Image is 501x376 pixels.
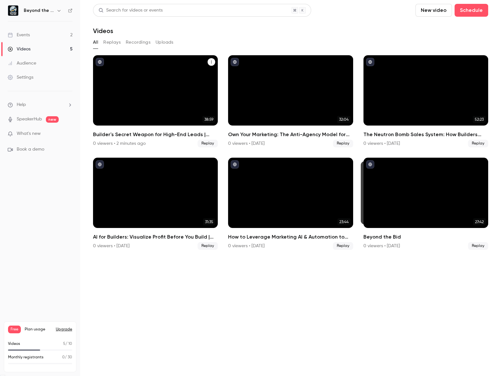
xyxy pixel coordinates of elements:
div: Videos [8,46,30,52]
button: published [231,58,239,66]
li: Beyond the Bid [363,158,488,250]
div: 0 viewers • [DATE] [363,140,400,147]
li: Own Your Marketing: The Anti-Agency Model for Builders w/ Sara Nay [228,55,353,147]
div: Settings [8,74,33,81]
button: Schedule [454,4,488,17]
div: 0 viewers • [DATE] [363,243,400,249]
span: Replay [333,140,353,147]
h2: AI for Builders: Visualize Profit Before You Build | [PERSON_NAME] [93,233,218,241]
button: published [96,160,104,169]
a: SpeakerHub [17,116,42,123]
li: help-dropdown-opener [8,101,72,108]
button: published [366,58,374,66]
span: 5 [63,342,65,346]
a: 31:35AI for Builders: Visualize Profit Before You Build | [PERSON_NAME]0 viewers • [DATE]Replay [93,158,218,250]
span: Plan usage [25,327,52,332]
a: 32:04Own Your Marketing: The Anti-Agency Model for Builders w/ [PERSON_NAME]0 viewers • [DATE]Replay [228,55,353,147]
button: Upgrade [56,327,72,332]
button: Recordings [126,37,150,48]
div: Search for videos or events [98,7,163,14]
button: All [93,37,98,48]
span: new [46,116,59,123]
h1: Videos [93,27,113,35]
h2: Builder's Secret Weapon for High-End Leads | [PERSON_NAME] [93,131,218,138]
button: published [231,160,239,169]
span: What's new [17,130,41,137]
span: 52:23 [473,116,486,123]
li: Builder's Secret Weapon for High-End Leads | Noah Hutchison [93,55,218,147]
h2: Own Your Marketing: The Anti-Agency Model for Builders w/ [PERSON_NAME] [228,131,353,138]
h2: How to Leverage Marketing AI & Automation to Boost Conversions [228,233,353,241]
button: published [96,58,104,66]
span: Help [17,101,26,108]
span: 0 [62,355,65,359]
span: Replay [198,140,218,147]
span: Book a demo [17,146,44,153]
p: Monthly registrants [8,354,44,360]
span: Free [8,326,21,333]
button: published [366,160,374,169]
ul: Videos [93,55,488,250]
img: Beyond the Bid [8,5,18,16]
span: 23:44 [337,218,351,225]
div: 0 viewers • [DATE] [93,243,130,249]
span: Replay [468,140,488,147]
div: 0 viewers • 2 minutes ago [93,140,146,147]
span: 27:42 [473,218,486,225]
span: Replay [198,242,218,250]
section: Videos [93,4,488,372]
h2: Beyond the Bid [363,233,488,241]
div: 0 viewers • [DATE] [228,243,265,249]
span: Replay [468,242,488,250]
h2: The Neutron Bomb Sales System: How Builders Can Win High-Margin Projects by Building Radical Trust [363,131,488,138]
a: 23:44How to Leverage Marketing AI & Automation to Boost Conversions0 viewers • [DATE]Replay [228,158,353,250]
p: Videos [8,341,20,347]
span: 32:04 [337,116,351,123]
div: 0 viewers • [DATE] [228,140,265,147]
a: 52:23The Neutron Bomb Sales System: How Builders Can Win High-Margin Projects by Building Radical... [363,55,488,147]
h6: Beyond the Bid [24,7,54,14]
li: How to Leverage Marketing AI & Automation to Boost Conversions [228,158,353,250]
button: Uploads [156,37,174,48]
span: Replay [333,242,353,250]
div: Events [8,32,30,38]
p: / 30 [62,354,72,360]
li: The Neutron Bomb Sales System: How Builders Can Win High-Margin Projects by Building Radical Trust [363,55,488,147]
button: Replays [103,37,121,48]
span: 31:35 [203,218,215,225]
a: 27:4227:42Beyond the Bid0 viewers • [DATE]Replay [363,158,488,250]
li: AI for Builders: Visualize Profit Before You Build | Donny Coram [93,158,218,250]
a: 38:59Builder's Secret Weapon for High-End Leads | [PERSON_NAME]0 viewers • 2 minutes agoReplay [93,55,218,147]
button: New video [415,4,452,17]
span: 38:59 [202,116,215,123]
p: / 10 [63,341,72,347]
div: Audience [8,60,36,66]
